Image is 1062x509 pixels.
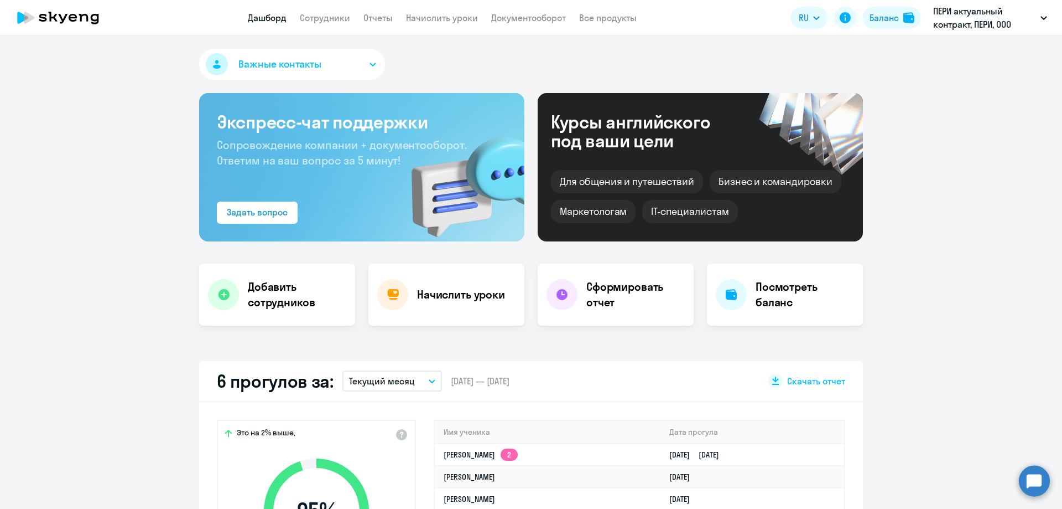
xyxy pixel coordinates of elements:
a: Все продукты [579,12,637,23]
h2: 6 прогулов за: [217,370,334,392]
button: Важные контакты [199,49,385,80]
a: [DATE] [669,494,699,504]
h4: Посмотреть баланс [756,279,854,310]
span: [DATE] — [DATE] [451,375,509,387]
a: Дашборд [248,12,287,23]
a: [DATE] [669,472,699,482]
span: Важные контакты [238,57,321,71]
th: Имя ученика [435,421,660,444]
div: Баланс [870,11,899,24]
button: Задать вопрос [217,202,298,224]
span: Это на 2% выше, [237,428,295,441]
img: balance [903,12,914,23]
div: IT-специалистам [642,200,737,223]
a: Документооборот [491,12,566,23]
button: ПЕРИ актуальный контракт, ПЕРИ, ООО [928,4,1053,31]
div: Задать вопрос [227,205,288,219]
h4: Сформировать отчет [586,279,685,310]
p: Текущий месяц [349,374,415,388]
button: Балансbalance [863,7,921,29]
a: [PERSON_NAME]2 [444,450,518,460]
button: RU [791,7,827,29]
span: RU [799,11,809,24]
div: Курсы английского под ваши цели [551,112,740,150]
div: Бизнес и командировки [710,170,841,193]
span: Скачать отчет [787,375,845,387]
a: [PERSON_NAME] [444,494,495,504]
a: Отчеты [363,12,393,23]
a: Сотрудники [300,12,350,23]
img: bg-img [395,117,524,241]
button: Текущий месяц [342,371,442,392]
a: [PERSON_NAME] [444,472,495,482]
h4: Начислить уроки [417,287,505,302]
p: ПЕРИ актуальный контракт, ПЕРИ, ООО [933,4,1036,31]
a: [DATE][DATE] [669,450,728,460]
app-skyeng-badge: 2 [501,449,518,461]
th: Дата прогула [660,421,844,444]
div: Для общения и путешествий [551,170,703,193]
a: Начислить уроки [406,12,478,23]
div: Маркетологам [551,200,636,223]
h3: Экспресс-чат поддержки [217,111,507,133]
h4: Добавить сотрудников [248,279,346,310]
span: Сопровождение компании + документооборот. Ответим на ваш вопрос за 5 минут! [217,138,467,167]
